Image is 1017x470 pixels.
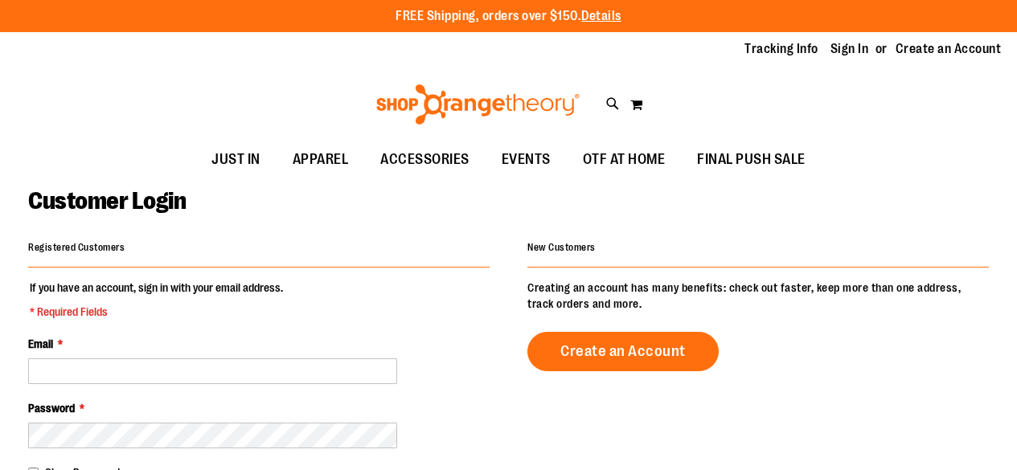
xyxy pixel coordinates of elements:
a: EVENTS [486,141,567,178]
a: JUST IN [195,141,277,178]
p: Creating an account has many benefits: check out faster, keep more than one address, track orders... [527,280,989,312]
a: Details [581,9,621,23]
span: * Required Fields [30,304,283,320]
span: EVENTS [502,141,551,178]
a: Sign In [830,40,869,58]
a: ACCESSORIES [364,141,486,178]
legend: If you have an account, sign in with your email address. [28,280,285,320]
span: JUST IN [211,141,260,178]
a: OTF AT HOME [567,141,682,178]
span: Email [28,337,53,350]
strong: Registered Customers [28,242,125,253]
a: APPAREL [277,141,365,178]
span: ACCESSORIES [380,141,470,178]
a: Tracking Info [744,40,818,58]
span: Customer Login [28,187,186,215]
a: FINAL PUSH SALE [681,141,822,178]
span: APPAREL [293,141,349,178]
span: FINAL PUSH SALE [697,141,806,178]
a: Create an Account [896,40,1002,58]
p: FREE Shipping, orders over $150. [396,7,621,26]
strong: New Customers [527,242,596,253]
a: Create an Account [527,332,719,371]
span: OTF AT HOME [583,141,666,178]
img: Shop Orangetheory [374,84,582,125]
span: Create an Account [560,342,686,360]
span: Password [28,402,75,415]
